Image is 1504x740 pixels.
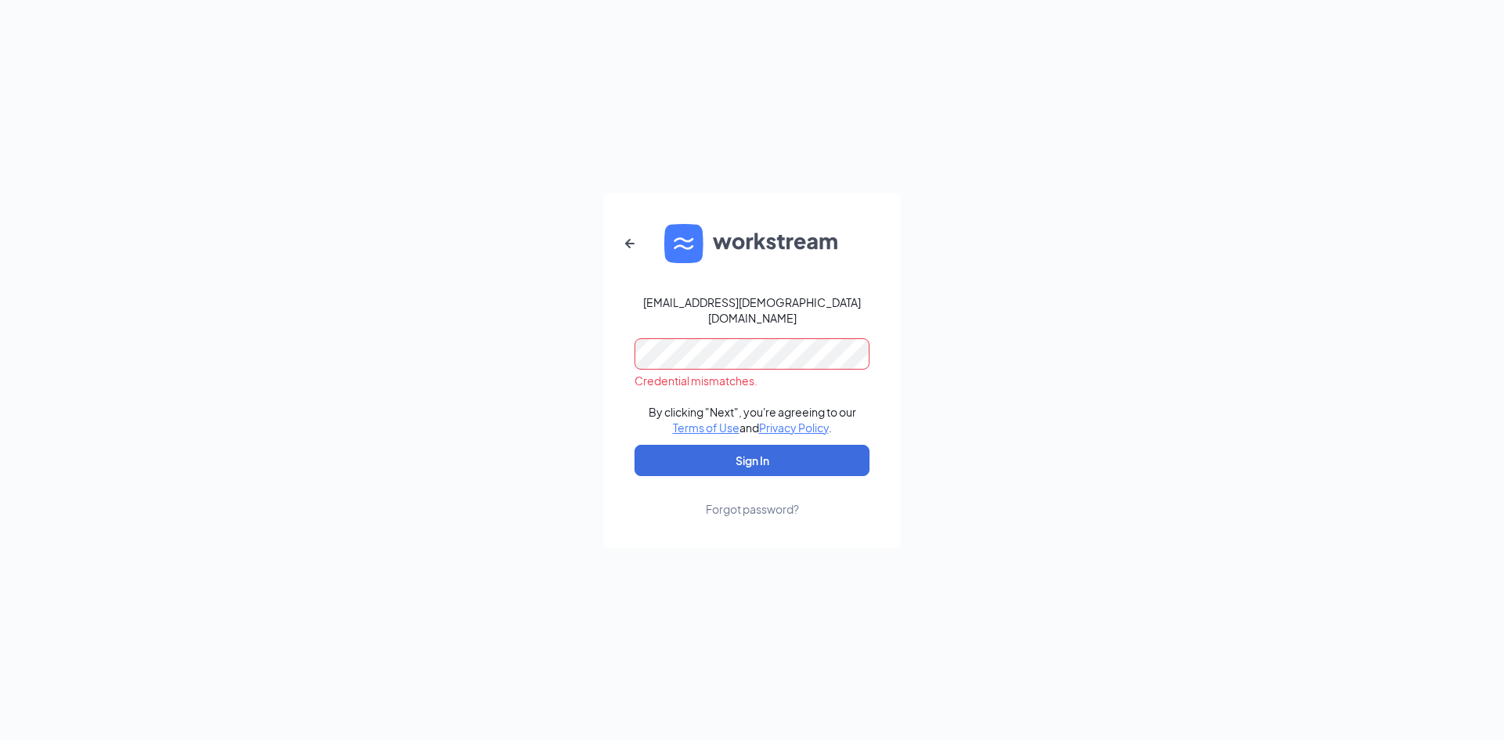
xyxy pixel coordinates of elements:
[634,445,869,476] button: Sign In
[649,404,856,435] div: By clicking "Next", you're agreeing to our and .
[620,234,639,253] svg: ArrowLeftNew
[706,501,799,517] div: Forgot password?
[673,421,739,435] a: Terms of Use
[634,373,869,388] div: Credential mismatches.
[664,224,840,263] img: WS logo and Workstream text
[759,421,829,435] a: Privacy Policy
[634,294,869,326] div: [EMAIL_ADDRESS][DEMOGRAPHIC_DATA][DOMAIN_NAME]
[611,225,649,262] button: ArrowLeftNew
[706,476,799,517] a: Forgot password?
